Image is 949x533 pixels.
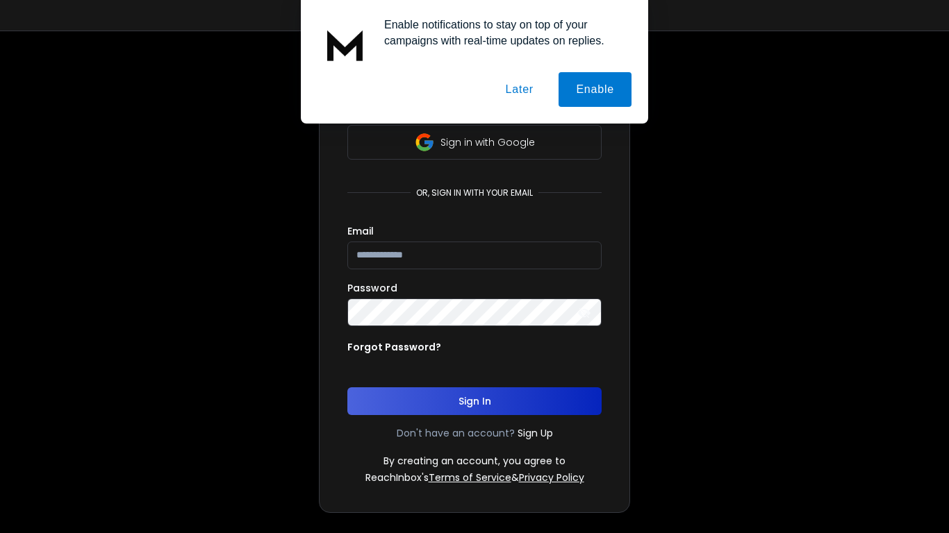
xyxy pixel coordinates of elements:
a: Privacy Policy [519,471,584,484]
button: Enable [559,72,632,107]
img: notification icon [317,17,373,72]
a: Terms of Service [429,471,511,484]
label: Email [347,226,374,236]
p: Sign in with Google [440,135,535,149]
div: Enable notifications to stay on top of your campaigns with real-time updates on replies. [373,17,632,49]
label: Password [347,283,397,293]
p: By creating an account, you agree to [383,454,566,468]
a: Sign Up [518,426,553,440]
p: ReachInbox's & [365,471,584,484]
p: or, sign in with your email [411,187,538,198]
button: Later [488,72,550,107]
p: Forgot Password? [347,340,441,354]
button: Sign In [347,387,602,415]
p: Don't have an account? [397,426,515,440]
button: Sign in with Google [347,125,602,160]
